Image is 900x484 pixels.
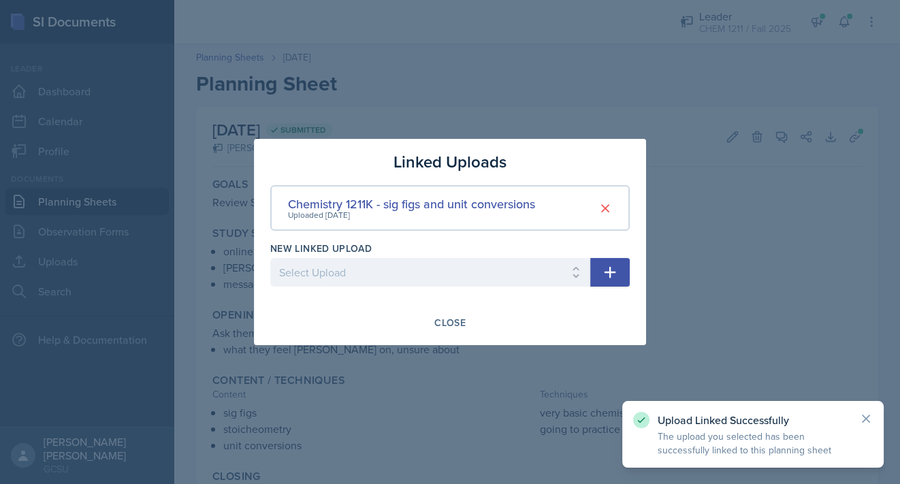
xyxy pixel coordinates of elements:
[658,413,848,427] p: Upload Linked Successfully
[393,150,507,174] h3: Linked Uploads
[658,430,848,457] p: The upload you selected has been successfully linked to this planning sheet
[425,311,475,334] button: Close
[270,242,372,255] label: New Linked Upload
[288,209,535,221] div: Uploaded [DATE]
[434,317,466,328] div: Close
[288,195,535,213] div: Chemistry 1211K - sig figs and unit conversions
